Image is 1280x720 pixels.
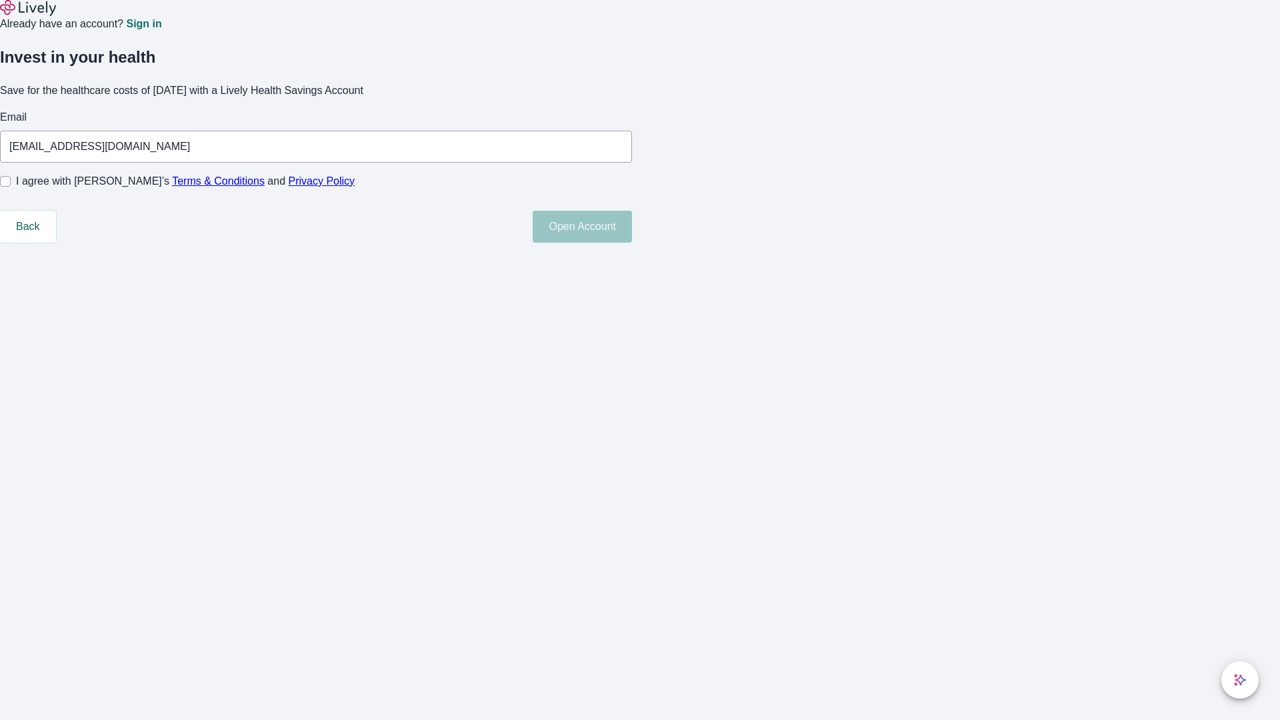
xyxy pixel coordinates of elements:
a: Sign in [126,19,161,29]
svg: Lively AI Assistant [1233,673,1247,687]
a: Terms & Conditions [172,175,265,187]
a: Privacy Policy [289,175,355,187]
button: chat [1221,661,1259,699]
span: I agree with [PERSON_NAME]’s and [16,173,355,189]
